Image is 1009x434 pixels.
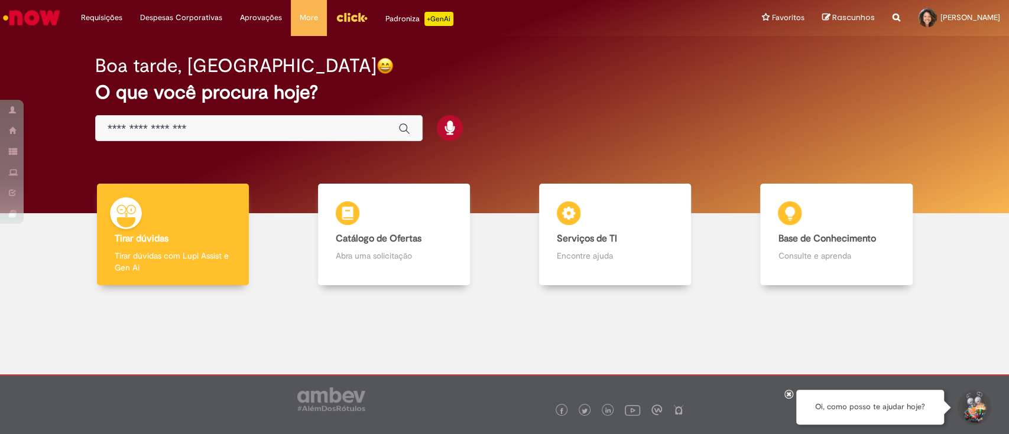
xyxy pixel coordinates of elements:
[505,184,726,286] a: Serviços de TI Encontre ajuda
[297,387,365,411] img: logo_footer_ambev_rotulo_gray.png
[283,184,504,286] a: Catálogo de Ofertas Abra uma solicitação
[62,184,283,286] a: Tirar dúvidas Tirar dúvidas com Lupi Assist e Gen Ai
[336,233,421,244] b: Catálogo de Ofertas
[940,12,1000,22] span: [PERSON_NAME]
[240,12,282,24] span: Aprovações
[95,82,914,103] h2: O que você procura hoje?
[377,57,394,74] img: happy-face.png
[140,12,222,24] span: Despesas Corporativas
[557,250,673,262] p: Encontre ajuda
[651,404,662,415] img: logo_footer_workplace.png
[832,12,875,23] span: Rascunhos
[81,12,122,24] span: Requisições
[582,408,588,414] img: logo_footer_twitter.png
[424,12,453,26] p: +GenAi
[778,233,875,244] b: Base de Conhecimento
[557,233,617,244] b: Serviços de TI
[772,12,804,24] span: Favoritos
[1,6,62,30] img: ServiceNow
[726,184,947,286] a: Base de Conhecimento Consulte e aprenda
[336,8,368,26] img: click_logo_yellow_360x200.png
[796,390,944,425] div: Oi, como posso te ajudar hoje?
[559,408,564,414] img: logo_footer_facebook.png
[300,12,318,24] span: More
[95,56,377,76] h2: Boa tarde, [GEOGRAPHIC_DATA]
[115,233,168,244] b: Tirar dúvidas
[673,404,684,415] img: logo_footer_naosei.png
[385,12,453,26] div: Padroniza
[778,250,894,262] p: Consulte e aprenda
[956,390,991,425] button: Iniciar Conversa de Suporte
[115,250,231,273] p: Tirar dúvidas com Lupi Assist e Gen Ai
[605,407,611,415] img: logo_footer_linkedin.png
[336,250,452,262] p: Abra uma solicitação
[822,12,875,24] a: Rascunhos
[625,402,640,417] img: logo_footer_youtube.png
